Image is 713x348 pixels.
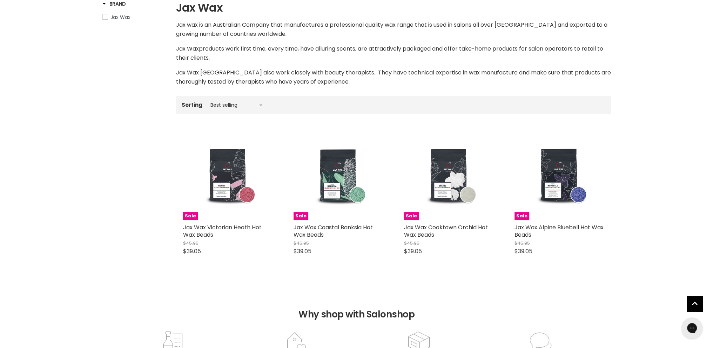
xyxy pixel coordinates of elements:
[404,212,419,220] span: Sale
[687,296,702,314] span: Back to top
[183,212,198,220] span: Sale
[294,223,373,239] a: Jax Wax Coastal Banksia Hot Wax Beads
[183,247,201,255] span: $39.05
[176,21,607,38] span: Jax wax is an Australian Company that manufactures a professional quality wax range that is used ...
[182,102,202,108] label: Sorting
[183,131,273,220] a: Jax Wax Victorian Heath Hot Wax BeadsSale
[404,131,493,220] a: Jax Wax Cooktown Orchid Hot Wax BeadsSale
[183,240,199,247] span: $45.95
[294,247,311,255] span: $39.05
[294,240,309,247] span: $45.95
[176,44,611,63] p: products work first time, every time, have alluring scents, are attractively packaged and offer t...
[294,212,308,220] span: Sale
[514,212,529,220] span: Sale
[514,131,604,220] a: Jax Wax Alpine Bluebell Hot Wax BeadsSale
[404,247,422,255] span: $39.05
[514,223,604,239] a: Jax Wax Alpine Bluebell Hot Wax Beads
[514,240,530,247] span: $45.95
[176,0,611,15] h1: Jax Wax
[183,223,262,239] a: Jax Wax Victorian Heath Hot Wax Beads
[102,13,167,21] a: Jax Wax
[678,315,706,341] iframe: Gorgias live chat messenger
[110,14,130,21] span: Jax Wax
[4,281,709,330] h2: Why shop with Salonshop
[102,0,126,7] h3: Brand
[198,131,257,220] img: Jax Wax Victorian Heath Hot Wax Beads
[529,131,589,220] img: Jax Wax Alpine Bluebell Hot Wax Beads
[419,131,478,220] img: Jax Wax Cooktown Orchid Hot Wax Beads
[404,223,488,239] a: Jax Wax Cooktown Orchid Hot Wax Beads
[404,240,419,247] span: $45.95
[176,45,199,53] span: Jax Wax
[514,247,532,255] span: $39.05
[294,131,383,220] a: Jax Wax Coastal Banksia Hot Wax BeadsSale
[687,296,702,311] a: Back to top
[176,68,611,86] span: Jax Wax [GEOGRAPHIC_DATA] also work closely with beauty therapists. They have technical expertise...
[308,131,368,220] img: Jax Wax Coastal Banksia Hot Wax Beads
